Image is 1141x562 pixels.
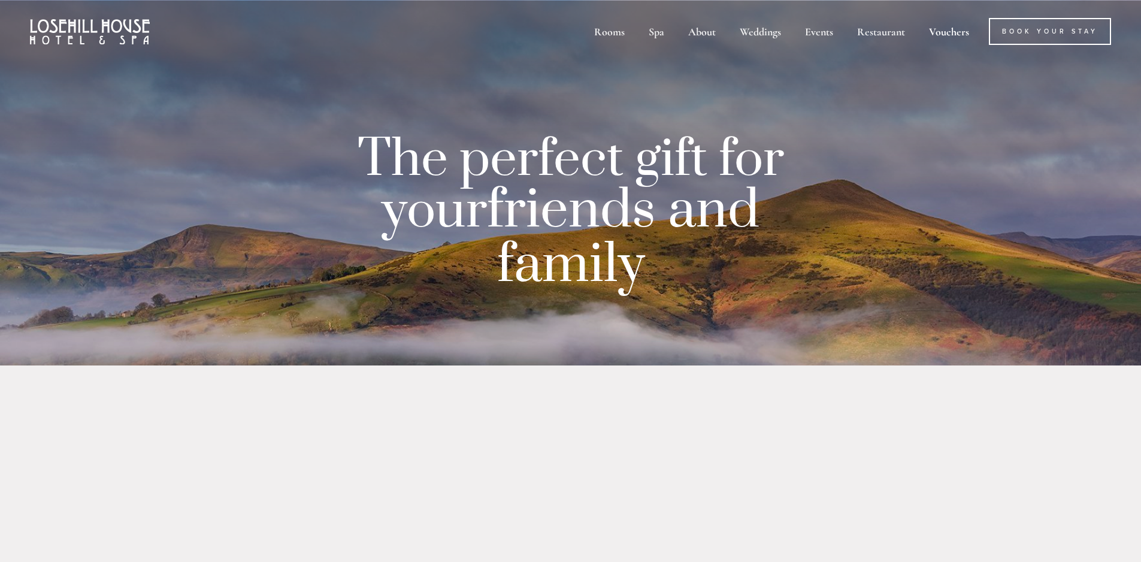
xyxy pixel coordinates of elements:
div: Events [794,18,844,45]
div: Restaurant [846,18,916,45]
div: Spa [638,18,675,45]
img: Losehill House [30,19,150,44]
div: Rooms [583,18,635,45]
div: Weddings [729,18,792,45]
p: The perfect gift for your [304,136,838,294]
strong: friends and family [487,177,759,299]
div: About [677,18,727,45]
a: Book Your Stay [989,18,1111,45]
a: Vouchers [918,18,980,45]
